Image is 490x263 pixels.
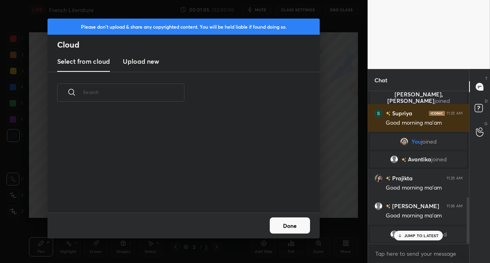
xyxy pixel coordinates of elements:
img: iconic-dark.1390631f.png [429,111,445,116]
div: 11:36 AM [447,204,463,209]
img: a7ac6fe6eda44e07ab3709a94de7a6bd.jpg [400,138,408,146]
input: Search [83,75,184,109]
img: default.png [390,155,398,163]
img: default.png [374,202,382,210]
p: G [484,121,488,127]
div: 11:35 AM [447,176,463,181]
img: no-rating-badge.077c3623.svg [386,176,391,181]
img: no-rating-badge.077c3623.svg [386,204,391,209]
p: Chat [368,69,394,91]
div: 11:35 AM [447,111,463,116]
span: joined [431,231,447,238]
h2: Cloud [57,40,320,50]
span: joined [434,97,450,104]
h6: Prajikta [391,174,413,182]
h6: Supriya [391,109,412,117]
h6: [PERSON_NAME] [391,202,439,210]
div: Good morning ma’am [386,212,463,220]
img: no-rating-badge.077c3623.svg [386,111,391,116]
div: Good morning ma'am [386,184,463,192]
p: JUMP TO LATEST [404,233,439,238]
span: joined [431,156,447,163]
p: D [485,98,488,104]
button: Done [270,217,310,234]
img: default.png [390,230,398,238]
h3: Upload new [123,56,159,66]
h3: Select from cloud [57,56,110,66]
div: Please don't upload & share any copyrighted content. You will be held liable if found doing so. [48,19,320,35]
span: Avantika [408,156,431,163]
div: Good morning ma'am [386,119,463,127]
span: joined [421,138,437,145]
img: 3 [374,174,382,182]
div: grid [48,111,310,213]
img: no-rating-badge.077c3623.svg [401,158,406,162]
p: T [485,75,488,81]
p: [PERSON_NAME], [PERSON_NAME] [375,91,462,104]
div: grid [368,91,469,244]
img: 3 [374,109,382,117]
span: You [411,138,421,145]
